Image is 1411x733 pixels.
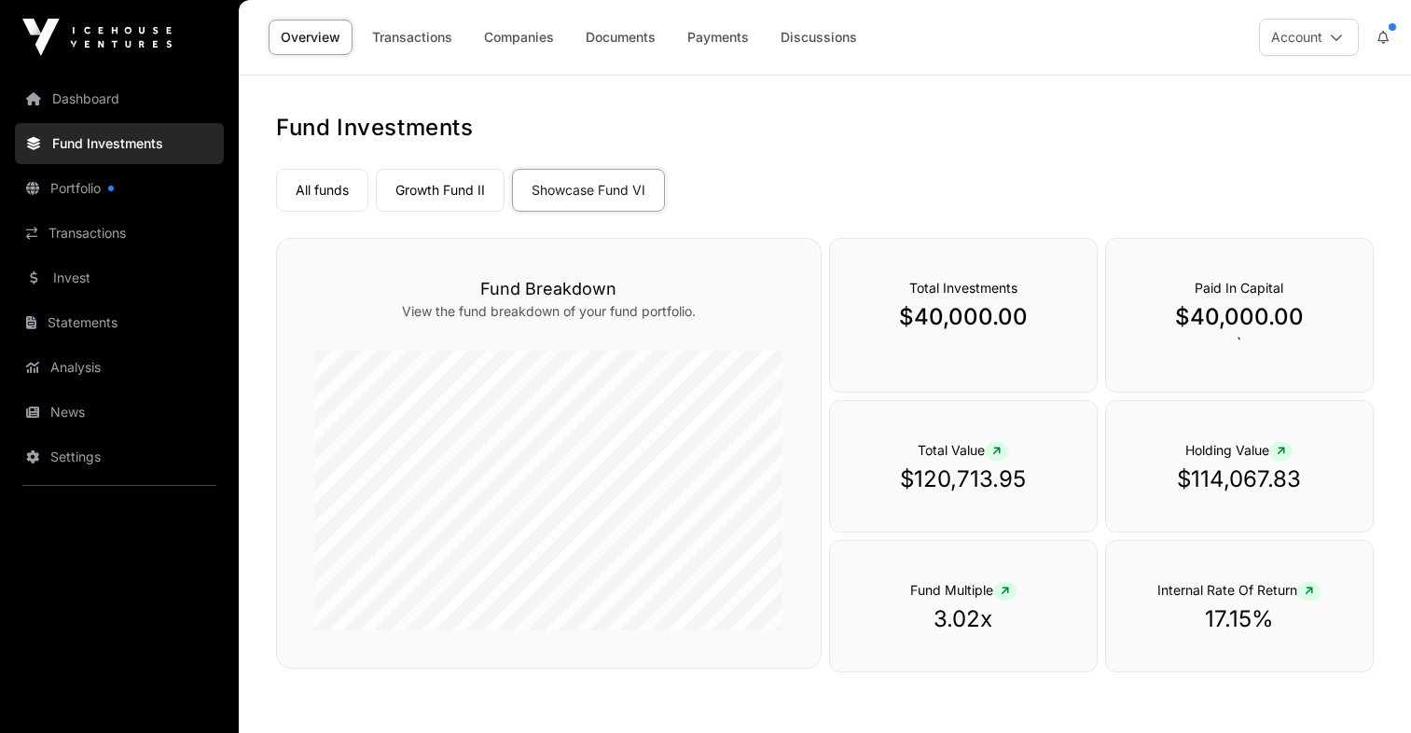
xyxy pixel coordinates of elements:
a: Payments [675,20,761,55]
a: Discussions [768,20,869,55]
p: $120,713.95 [867,464,1059,494]
p: 3.02x [867,604,1059,634]
a: Analysis [15,347,224,388]
span: Paid In Capital [1195,280,1283,296]
a: Companies [472,20,566,55]
button: Account [1259,19,1359,56]
a: All funds [276,169,368,212]
a: Invest [15,257,224,298]
a: Portfolio [15,168,224,209]
a: Growth Fund II [376,169,505,212]
a: Transactions [360,20,464,55]
span: Holding Value [1185,442,1293,458]
span: Fund Multiple [910,582,1017,598]
a: Dashboard [15,78,224,119]
a: Overview [269,20,353,55]
span: Total Investments [909,280,1017,296]
a: News [15,392,224,433]
h3: Fund Breakdown [314,276,783,302]
a: Documents [574,20,668,55]
a: Transactions [15,213,224,254]
a: Fund Investments [15,123,224,164]
img: Icehouse Ventures Logo [22,19,172,56]
span: Total Value [918,442,1008,458]
p: $40,000.00 [867,302,1059,332]
p: $40,000.00 [1143,302,1335,332]
a: Settings [15,436,224,477]
a: Showcase Fund VI [512,169,665,212]
p: View the fund breakdown of your fund portfolio. [314,302,783,321]
span: Internal Rate Of Return [1157,582,1321,598]
div: ` [1105,238,1374,393]
a: Statements [15,302,224,343]
p: $114,067.83 [1143,464,1335,494]
p: 17.15% [1143,604,1335,634]
h1: Fund Investments [276,113,1374,143]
